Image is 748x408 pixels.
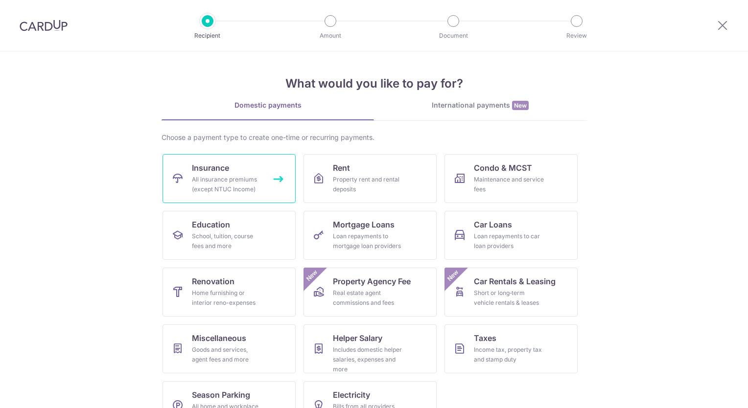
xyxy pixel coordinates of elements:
[162,75,586,92] h4: What would you like to pay for?
[192,162,229,174] span: Insurance
[333,231,403,251] div: Loan repayments to mortgage loan providers
[20,20,68,31] img: CardUp
[163,268,296,317] a: RenovationHome furnishing or interior reno-expenses
[304,154,437,203] a: RentProperty rent and rental deposits
[163,324,296,373] a: MiscellaneousGoods and services, agent fees and more
[417,31,490,41] p: Document
[294,31,367,41] p: Amount
[192,219,230,230] span: Education
[374,100,586,111] div: International payments
[304,268,320,284] span: New
[333,288,403,308] div: Real estate agent commissions and fees
[474,332,496,344] span: Taxes
[162,133,586,142] div: Choose a payment type to create one-time or recurring payments.
[333,345,403,374] div: Includes domestic helper salaries, expenses and more
[333,219,395,230] span: Mortgage Loans
[192,345,262,364] div: Goods and services, agent fees and more
[171,31,244,41] p: Recipient
[474,175,544,194] div: Maintenance and service fees
[333,162,350,174] span: Rent
[304,324,437,373] a: Helper SalaryIncludes domestic helper salaries, expenses and more
[474,231,544,251] div: Loan repayments to car loan providers
[444,324,578,373] a: TaxesIncome tax, property tax and stamp duty
[304,268,437,317] a: Property Agency FeeReal estate agent commissions and feesNew
[333,275,411,287] span: Property Agency Fee
[192,275,234,287] span: Renovation
[445,268,461,284] span: New
[474,162,532,174] span: Condo & MCST
[163,154,296,203] a: InsuranceAll insurance premiums (except NTUC Income)
[474,288,544,308] div: Short or long‑term vehicle rentals & leases
[192,389,250,401] span: Season Parking
[163,211,296,260] a: EducationSchool, tuition, course fees and more
[333,389,370,401] span: Electricity
[192,288,262,308] div: Home furnishing or interior reno-expenses
[444,211,578,260] a: Car LoansLoan repayments to car loan providers
[22,7,42,16] span: Help
[444,154,578,203] a: Condo & MCSTMaintenance and service fees
[474,345,544,364] div: Income tax, property tax and stamp duty
[333,332,382,344] span: Helper Salary
[333,175,403,194] div: Property rent and rental deposits
[474,275,556,287] span: Car Rentals & Leasing
[512,101,529,110] span: New
[304,211,437,260] a: Mortgage LoansLoan repayments to mortgage loan providers
[192,231,262,251] div: School, tuition, course fees and more
[192,175,262,194] div: All insurance premiums (except NTUC Income)
[540,31,613,41] p: Review
[192,332,246,344] span: Miscellaneous
[444,268,578,317] a: Car Rentals & LeasingShort or long‑term vehicle rentals & leasesNew
[162,100,374,110] div: Domestic payments
[474,219,512,230] span: Car Loans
